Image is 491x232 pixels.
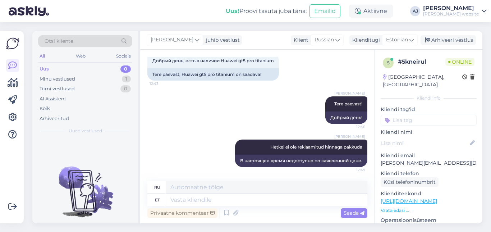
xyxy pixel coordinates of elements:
div: [PERSON_NAME] website [423,11,479,17]
div: Kõik [40,105,50,112]
span: Uued vestlused [69,128,102,134]
span: [PERSON_NAME] [151,36,193,44]
a: [PERSON_NAME][PERSON_NAME] website [423,5,487,17]
p: Operatsioonisüsteem [381,217,477,224]
p: Kliendi email [381,152,477,159]
div: juhib vestlust [203,36,240,44]
div: Uus [40,65,49,73]
div: Tiimi vestlused [40,85,75,92]
div: Arhiveeritud [40,115,69,122]
p: [PERSON_NAME][EMAIL_ADDRESS][DOMAIN_NAME] [381,159,477,167]
span: [PERSON_NAME] [334,134,365,139]
p: Kliendi tag'id [381,106,477,113]
a: [URL][DOMAIN_NAME] [381,198,437,204]
p: Kliendi nimi [381,128,477,136]
div: et [155,194,160,206]
div: Privaatne kommentaar [147,208,217,218]
input: Lisa tag [381,115,477,126]
div: Klient [291,36,308,44]
span: 12:49 [338,167,365,173]
span: Estonian [386,36,408,44]
div: Web [74,51,87,61]
div: Добрый день! [325,112,367,124]
button: Emailid [309,4,340,18]
div: # 5kneirul [398,58,445,66]
span: Russian [315,36,334,44]
span: Online [445,58,474,66]
div: Tere päevast, Huawei gt5 pro titanium on saadaval [147,68,279,81]
div: В настоящее время недоступно по заявленной цене. [235,155,367,167]
div: Küsi telefoninumbrit [381,177,439,187]
p: Kliendi telefon [381,170,477,177]
span: 5 [387,60,390,65]
input: Lisa nimi [381,139,468,147]
img: No chats [32,154,138,218]
div: ru [154,181,160,194]
span: Tere päevast! [334,101,362,106]
div: All [38,51,46,61]
div: Proovi tasuta juba täna: [226,7,307,15]
div: AJ [410,6,420,16]
div: [GEOGRAPHIC_DATA], [GEOGRAPHIC_DATA] [383,73,462,88]
span: Saada [344,210,364,216]
img: Askly Logo [6,37,19,50]
div: 0 [120,65,131,73]
div: [PERSON_NAME] [423,5,479,11]
div: Arhiveeri vestlus [421,35,476,45]
div: Socials [115,51,132,61]
span: Добрый день, есть в наличии Huawei gt5 pro titanium [152,58,274,63]
div: Minu vestlused [40,76,75,83]
span: [PERSON_NAME] [334,91,365,96]
span: Otsi kliente [45,37,73,45]
div: 0 [120,85,131,92]
span: Hetkel ei ole reklaamitud hinnaga pakkuda [270,144,362,150]
p: Vaata edasi ... [381,207,477,214]
div: AI Assistent [40,95,66,103]
p: Klienditeekond [381,190,477,197]
div: Kliendi info [381,95,477,101]
span: 12:46 [338,124,365,129]
div: 1 [122,76,131,83]
div: Aktiivne [349,5,393,18]
div: Klienditugi [349,36,380,44]
span: 12:43 [150,81,176,86]
b: Uus! [226,8,239,14]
